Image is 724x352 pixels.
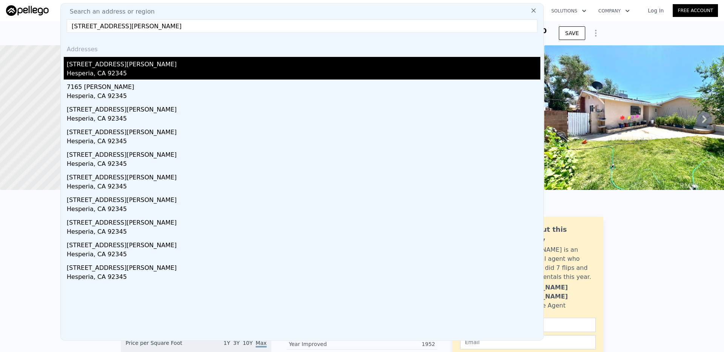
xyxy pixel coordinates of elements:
[559,26,585,40] button: SAVE
[67,215,540,227] div: [STREET_ADDRESS][PERSON_NAME]
[362,340,435,348] div: 1952
[67,238,540,250] div: [STREET_ADDRESS][PERSON_NAME]
[67,69,540,80] div: Hesperia, CA 92345
[512,283,596,301] div: [PERSON_NAME] [PERSON_NAME]
[67,170,540,182] div: [STREET_ADDRESS][PERSON_NAME]
[67,57,540,69] div: [STREET_ADDRESS][PERSON_NAME]
[67,159,540,170] div: Hesperia, CA 92345
[64,39,540,57] div: Addresses
[67,147,540,159] div: [STREET_ADDRESS][PERSON_NAME]
[67,114,540,125] div: Hesperia, CA 92345
[6,5,49,16] img: Pellego
[67,137,540,147] div: Hesperia, CA 92345
[512,224,596,245] div: Ask about this property
[243,340,253,346] span: 10Y
[588,26,603,41] button: Show Options
[67,102,540,114] div: [STREET_ADDRESS][PERSON_NAME]
[545,4,592,18] button: Solutions
[460,335,596,349] input: Email
[67,272,540,283] div: Hesperia, CA 92345
[67,193,540,205] div: [STREET_ADDRESS][PERSON_NAME]
[64,7,155,16] span: Search an address or region
[224,340,230,346] span: 1Y
[673,4,718,17] a: Free Account
[67,80,540,92] div: 7165 [PERSON_NAME]
[67,250,540,260] div: Hesperia, CA 92345
[67,125,540,137] div: [STREET_ADDRESS][PERSON_NAME]
[289,340,362,348] div: Year Improved
[639,7,673,14] a: Log In
[512,245,596,282] div: [PERSON_NAME] is an active local agent who personally did 7 flips and bought 3 rentals this year.
[233,340,239,346] span: 3Y
[126,339,196,351] div: Price per Square Foot
[67,182,540,193] div: Hesperia, CA 92345
[67,227,540,238] div: Hesperia, CA 92345
[67,260,540,272] div: [STREET_ADDRESS][PERSON_NAME]
[67,92,540,102] div: Hesperia, CA 92345
[67,205,540,215] div: Hesperia, CA 92345
[67,19,537,33] input: Enter an address, city, region, neighborhood or zip code
[592,4,636,18] button: Company
[256,340,267,347] span: Max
